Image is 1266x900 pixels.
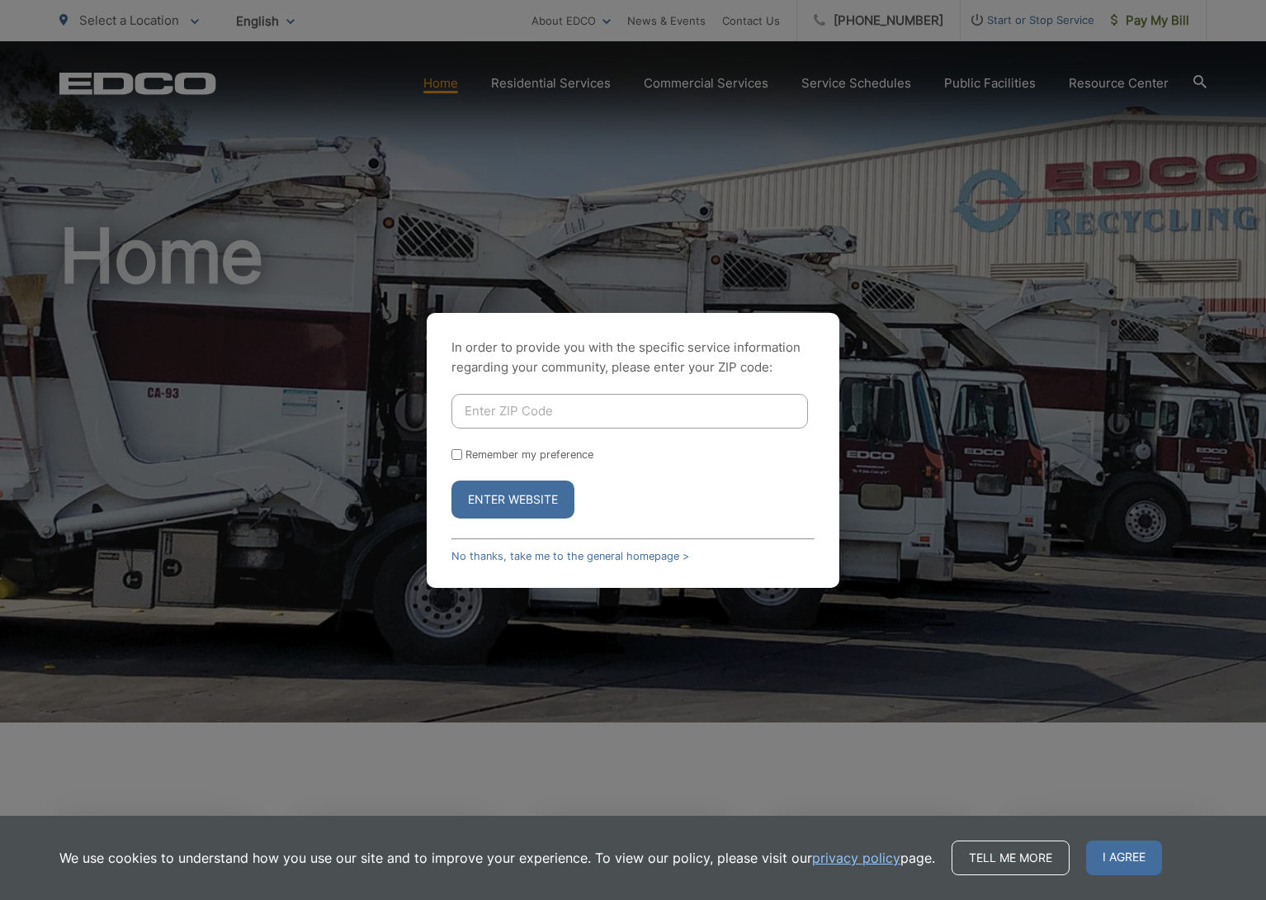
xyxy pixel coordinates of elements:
input: Enter ZIP Code [451,394,808,429]
label: Remember my preference [465,448,593,461]
a: privacy policy [812,848,900,868]
a: Tell me more [952,841,1070,875]
span: I agree [1086,841,1162,875]
button: Enter Website [451,481,574,519]
p: We use cookies to understand how you use our site and to improve your experience. To view our pol... [59,848,935,868]
a: No thanks, take me to the general homepage > [451,550,689,562]
p: In order to provide you with the specific service information regarding your community, please en... [451,338,815,377]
